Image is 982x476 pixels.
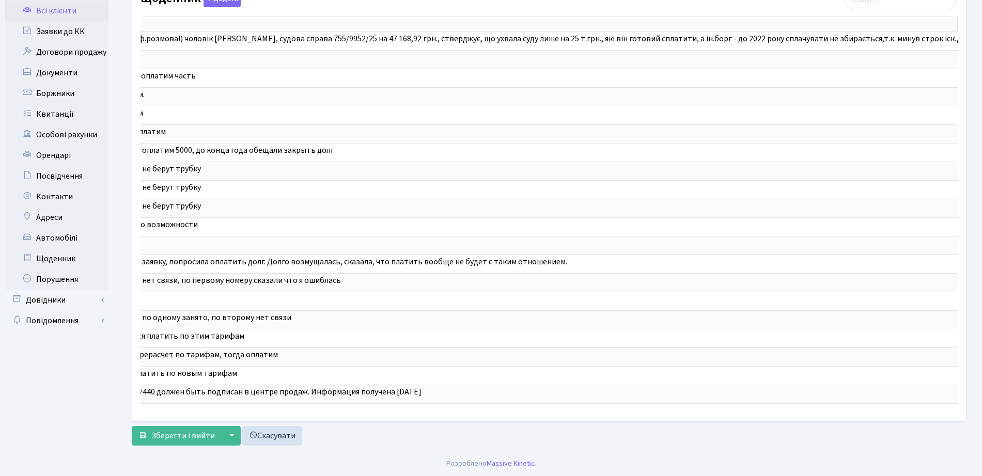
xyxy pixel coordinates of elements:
span: [PERSON_NAME] заявку, попросила оплатить долг. Долго возмущалась, сказала, что платить вообще не ... [79,256,567,267]
a: Скасувати [242,426,302,446]
a: Порушення [5,269,108,290]
a: Контакти [5,186,108,207]
a: Довідники [5,290,108,310]
a: Квитанції [5,104,108,124]
span: До конца месяца оплатим 5000, до конца года обещали закрыть долг [79,145,334,156]
th: Коментар [83,17,957,31]
span: Не дозвонилась, по одному занято, по второму нет связи [79,312,291,323]
span: Отказывается платить по новым тарифам [79,368,237,379]
button: Зберегти і вийти [132,426,222,446]
a: Щоденник [5,248,108,269]
a: Повідомлення [5,310,108,331]
a: Заявки до КК [5,21,108,42]
a: Адреси [5,207,108,228]
span: Мы не собираемся платить по этим тарифам [79,330,244,342]
a: Документи [5,62,108,83]
span: Не дозвонилась, нет связи, по первому номеру сказали что я ошиблась [79,275,341,286]
a: Автомобілі [5,228,108,248]
a: Massive Kinetic [487,458,535,469]
a: Договори продажу [5,42,108,62]
a: Орендарі [5,145,108,166]
span: Сделайте мне перерасчет по тарифам, тогда оплатим [79,349,278,360]
div: Розроблено . [446,458,536,469]
a: Посвідчення [5,166,108,186]
a: Всі клієнти [5,1,108,21]
span: Договор по 0805/440 должен быть подписан в центре продаж. Информация получена [DATE] [79,386,422,398]
a: Боржники [5,83,108,104]
a: Особові рахунки [5,124,108,145]
span: Зберегти і вийти [151,430,215,441]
